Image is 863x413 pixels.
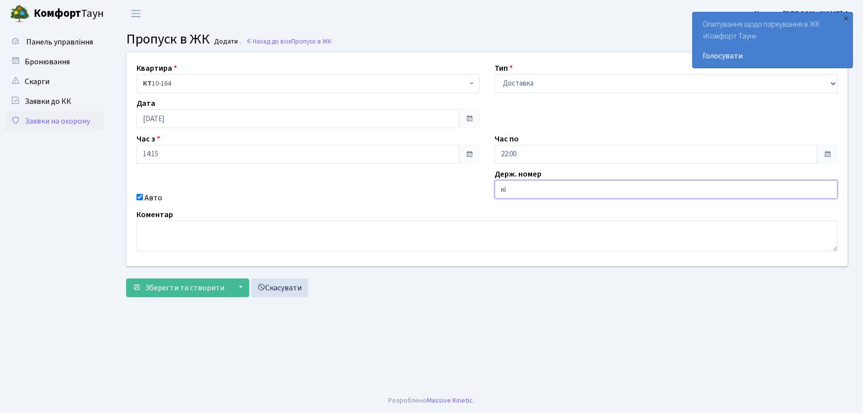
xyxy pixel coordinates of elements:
label: Авто [144,192,162,204]
span: <b>КТ</b>&nbsp;&nbsp;&nbsp;&nbsp;10-164 [143,79,467,89]
span: Пропуск в ЖК [291,37,332,46]
div: Опитування щодо паркування в ЖК «Комфорт Таун» [693,12,853,68]
div: × [842,13,852,23]
a: Бронювання [5,52,104,72]
input: AA0001AA [495,180,838,199]
a: Голосувати [703,50,843,62]
a: Massive Kinetic [427,395,473,406]
div: Розроблено . [389,395,475,406]
a: Заявки до КК [5,92,104,111]
button: Переключити навігацію [124,5,148,22]
small: Додати . [213,38,241,46]
a: Цитрус [PERSON_NAME] А. [754,8,851,20]
label: Час з [136,133,160,145]
a: Назад до всіхПропуск в ЖК [246,37,332,46]
span: Панель управління [26,37,93,47]
img: logo.png [10,4,30,24]
b: Цитрус [PERSON_NAME] А. [754,8,851,19]
a: Заявки на охорону [5,111,104,131]
label: Тип [495,62,513,74]
label: Квартира [136,62,177,74]
span: Таун [34,5,104,22]
span: Пропуск в ЖК [126,29,210,49]
a: Скасувати [251,278,308,297]
b: КТ [143,79,152,89]
label: Дата [136,97,155,109]
span: <b>КТ</b>&nbsp;&nbsp;&nbsp;&nbsp;10-164 [136,74,480,93]
label: Коментар [136,209,173,221]
a: Скарги [5,72,104,92]
a: Панель управління [5,32,104,52]
label: Час по [495,133,519,145]
b: Комфорт [34,5,81,21]
span: Зберегти та створити [145,282,225,293]
button: Зберегти та створити [126,278,231,297]
label: Держ. номер [495,168,542,180]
